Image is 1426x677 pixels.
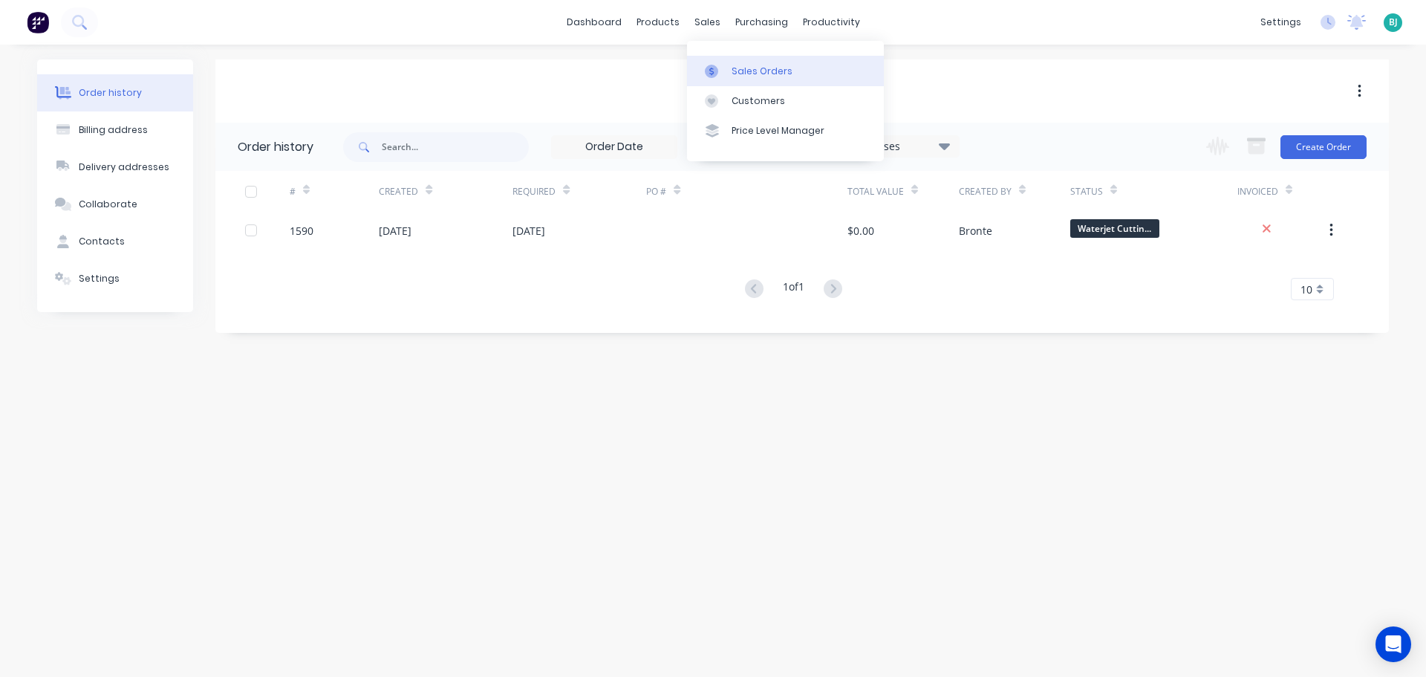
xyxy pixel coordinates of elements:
a: Price Level Manager [687,116,884,146]
div: Contacts [79,235,125,248]
div: Status [1070,185,1103,198]
div: Created [379,185,418,198]
div: settings [1253,11,1309,33]
span: BJ [1389,16,1398,29]
button: Delivery addresses [37,149,193,186]
div: Required [512,185,556,198]
input: Order Date [552,136,677,158]
div: sales [687,11,728,33]
div: Collaborate [79,198,137,211]
button: Settings [37,260,193,297]
div: Required [512,171,646,212]
div: Settings [79,272,120,285]
div: # [290,171,379,212]
div: purchasing [728,11,795,33]
div: products [629,11,687,33]
div: PO # [646,185,666,198]
div: Order history [79,86,142,100]
button: Contacts [37,223,193,260]
div: Status [1070,171,1237,212]
div: Invoiced [1237,185,1278,198]
div: Created By [959,185,1012,198]
div: productivity [795,11,867,33]
div: Total Value [847,185,904,198]
div: Invoiced [1237,171,1326,212]
a: Customers [687,86,884,116]
img: Factory [27,11,49,33]
div: Sales Orders [732,65,792,78]
div: Customers [732,94,785,108]
div: Price Level Manager [732,124,824,137]
button: Order history [37,74,193,111]
button: Create Order [1280,135,1367,159]
div: Order history [238,138,313,156]
div: Bronte [959,223,992,239]
input: Search... [382,132,529,162]
span: 10 [1300,282,1312,297]
div: Delivery addresses [79,161,169,174]
div: Created [379,171,512,212]
div: 1 of 1 [783,279,804,300]
div: Open Intercom Messenger [1375,626,1411,662]
button: Collaborate [37,186,193,223]
div: Billing address [79,123,148,137]
span: Waterjet Cuttin... [1070,219,1159,238]
div: Created By [959,171,1070,212]
a: dashboard [559,11,629,33]
div: 34 Statuses [834,138,959,155]
div: PO # [646,171,847,212]
a: Sales Orders [687,56,884,85]
div: [DATE] [512,223,545,239]
div: Total Value [847,171,959,212]
button: Billing address [37,111,193,149]
div: [DATE] [379,223,411,239]
div: $0.00 [847,223,874,239]
div: 1590 [290,223,313,239]
div: # [290,185,296,198]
